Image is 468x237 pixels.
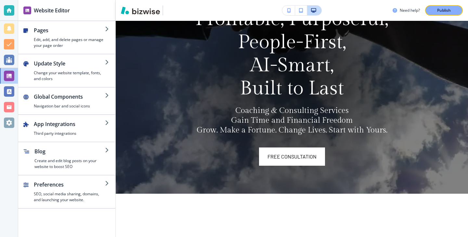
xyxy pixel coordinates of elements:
[34,131,105,136] h4: Third party integrations
[18,175,115,208] button: PreferencesSEO, social media sharing, domains, and launching your website.
[121,7,160,14] img: Bizwise Logo
[177,116,406,125] p: Gain Time and Financial Freedom
[18,142,115,175] button: BlogCreate and edit blog posts on your website to boost SEO
[177,125,406,135] p: Grow. Make a Fortune. Change Lives. Start with Yours.
[34,147,105,155] h2: Blog
[34,191,105,203] h4: SEO, social media sharing, domains, and launching your website.
[34,93,105,101] h2: Global Components
[34,37,105,49] h4: Edit, add, and delete pages or manage your page order
[177,31,406,54] p: People-First,
[18,54,115,87] button: Update StyleChange your website template, fonts, and colors
[18,115,115,142] button: App IntegrationsThird party integrations
[425,5,463,16] button: Publish
[34,70,105,82] h4: Change your website template, fonts, and colors
[177,54,406,77] p: AI-Smart,
[23,7,31,14] img: editor icon
[34,60,105,67] h2: Update Style
[267,153,317,160] span: FREE CONSULTATION
[34,26,105,34] h2: Pages
[34,7,70,14] h2: Website Editor
[166,7,183,14] img: Your Logo
[34,181,105,188] h2: Preferences
[34,120,105,128] h2: App Integrations
[18,21,115,54] button: PagesEdit, add, and delete pages or manage your page order
[400,7,420,13] h3: Need help?
[18,88,115,114] button: Global ComponentsNavigation bar and social icons
[177,106,406,116] p: Coaching & Consulting Services
[177,77,406,100] p: Built to Last
[34,103,105,109] h4: Navigation bar and social icons
[34,158,105,170] h4: Create and edit blog posts on your website to boost SEO
[437,7,451,13] p: Publish
[259,147,325,166] a: FREE CONSULTATION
